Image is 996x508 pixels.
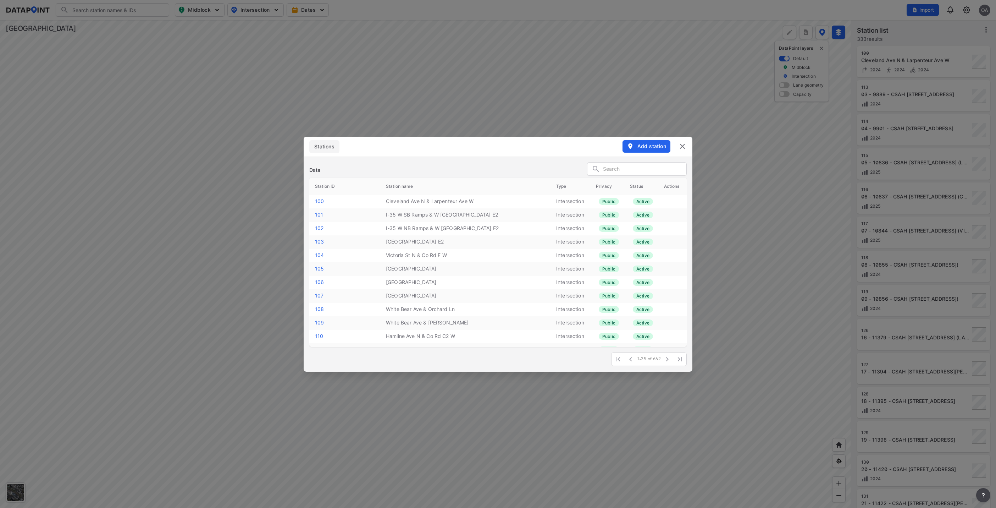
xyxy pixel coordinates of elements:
a: 107 [315,293,323,299]
div: full width tabs example [309,140,339,153]
td: White Bear Ave & [PERSON_NAME] [380,316,550,330]
label: active [633,212,653,218]
td: Midblock [550,343,590,357]
td: Intersection [550,303,590,316]
a: 110 [315,333,323,339]
td: Intersection [550,195,590,208]
label: Public [599,239,619,245]
td: Intersection [550,330,590,343]
a: 102 [315,225,323,231]
th: Station name [380,178,550,195]
label: Public [599,225,619,232]
label: active [633,279,653,286]
th: Privacy [590,178,624,195]
td: Hamline Ave N & Co Rd C2 W [380,330,550,343]
td: [GEOGRAPHIC_DATA] [380,262,550,276]
span: First Page [612,353,624,366]
span: Previous Page [624,353,637,366]
td: Intersection [550,222,590,235]
span: ? [980,491,986,499]
td: Intersection [550,316,590,330]
td: Intersection [550,289,590,303]
input: Search [603,164,686,175]
a: 100 [315,198,324,204]
label: active [633,333,653,340]
td: Intersection [550,249,590,262]
label: Public [599,266,619,272]
td: Intersection [550,235,590,249]
td: Intersection [550,276,590,289]
a: 103 [315,239,324,245]
td: I-35 W NB Ramps & W [GEOGRAPHIC_DATA] E2 [380,222,550,235]
button: Add station [622,140,670,152]
a: 101 [315,212,323,218]
label: Public [599,198,619,205]
td: [GEOGRAPHIC_DATA] [380,289,550,303]
td: White Bear Ave & Orchard Ln [380,303,550,316]
a: 104 [315,252,324,258]
img: close.efbf2170.svg [678,142,687,151]
label: Public [599,333,619,340]
th: Status [624,178,658,195]
label: active [633,225,653,232]
label: Public [599,306,619,313]
label: Public [599,319,619,326]
span: Stations [314,143,335,150]
td: Victoria St N & Co Rd F W [380,249,550,262]
th: Type [550,178,590,195]
td: I-35 W SB Ramps & W [GEOGRAPHIC_DATA] E2 [380,208,550,222]
label: active [633,266,653,272]
label: active [633,198,653,205]
label: Public [599,279,619,286]
span: Next Page [661,353,674,366]
label: Public [599,252,619,259]
td: 06 - 10837 - CSAH [STREET_ADDRESS] (CO RD B) [380,343,550,357]
td: Intersection [550,262,590,276]
label: active [633,319,653,326]
label: active [633,293,653,299]
th: Actions [658,178,687,195]
span: Add station [627,143,666,150]
a: 106 [315,279,324,285]
th: Station ID [309,178,380,195]
label: Public [599,212,619,218]
button: more [976,488,990,502]
h3: Data [309,166,321,174]
label: Public [599,293,619,299]
td: [GEOGRAPHIC_DATA] [380,276,550,289]
span: 1-25 of 662 [637,356,661,362]
a: 109 [315,319,324,326]
td: Cleveland Ave N & Larpenteur Ave W [380,195,550,208]
td: Intersection [550,208,590,222]
a: 108 [315,306,324,312]
a: 105 [315,266,324,272]
label: active [633,239,653,245]
label: active [633,306,653,313]
td: [GEOGRAPHIC_DATA] E2 [380,235,550,249]
span: Last Page [674,353,686,366]
label: active [633,252,653,259]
